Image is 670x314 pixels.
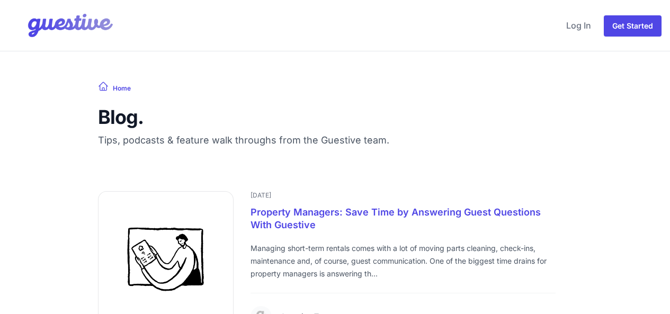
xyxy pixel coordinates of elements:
[98,132,573,149] p: Tips, podcasts & feature walk throughs from the Guestive team.
[562,13,595,38] a: Log In
[98,81,573,96] a: Home
[98,106,573,128] h2: Blog.
[251,207,541,230] a: Property Managers: Save Time by Answering Guest Questions With Guestive
[604,15,662,37] a: Get Started
[251,191,271,200] time: [DATE]
[8,4,115,47] img: Your Company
